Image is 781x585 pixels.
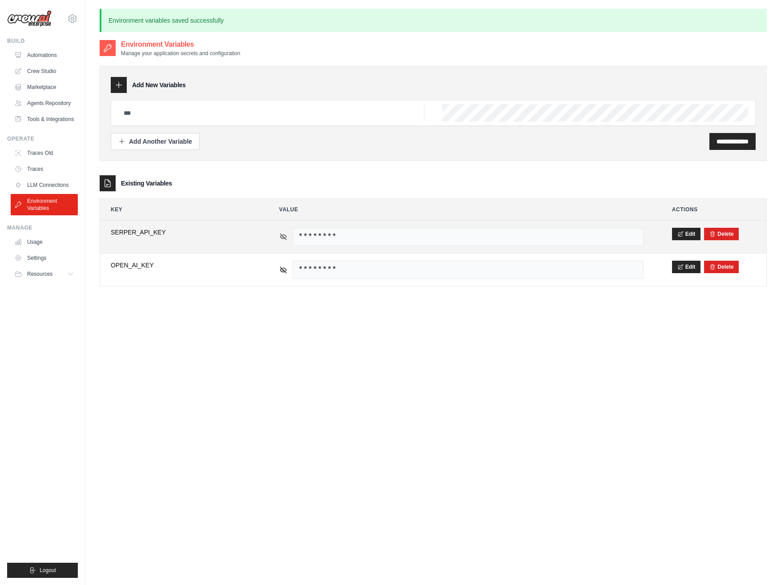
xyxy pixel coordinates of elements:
span: OPEN_AI_KEY [111,261,251,270]
button: Logout [7,563,78,578]
button: Add Another Variable [111,133,200,150]
h2: Environment Variables [121,39,240,50]
h3: Existing Variables [121,179,172,188]
span: SERPER_API_KEY [111,228,251,237]
button: Delete [709,230,733,238]
div: Operate [7,135,78,142]
button: Edit [672,261,701,273]
a: Usage [11,235,78,249]
div: Add Another Variable [118,137,192,146]
img: Logo [7,10,52,27]
div: Build [7,37,78,44]
button: Edit [672,228,701,240]
th: Actions [661,199,766,220]
button: Delete [709,263,733,270]
a: Traces [11,162,78,176]
th: Key [100,199,262,220]
a: Crew Studio [11,64,78,78]
p: Environment variables saved successfully [100,9,767,32]
a: Marketplace [11,80,78,94]
th: Value [269,199,654,220]
a: Agents Repository [11,96,78,110]
div: Manage [7,224,78,231]
button: Resources [11,267,78,281]
p: Manage your application secrets and configuration [121,50,240,57]
h3: Add New Variables [132,81,186,89]
a: Settings [11,251,78,265]
a: Environment Variables [11,194,78,215]
a: Automations [11,48,78,62]
span: Logout [40,567,56,574]
a: Tools & Integrations [11,112,78,126]
span: Resources [27,270,52,278]
a: Traces Old [11,146,78,160]
a: LLM Connections [11,178,78,192]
